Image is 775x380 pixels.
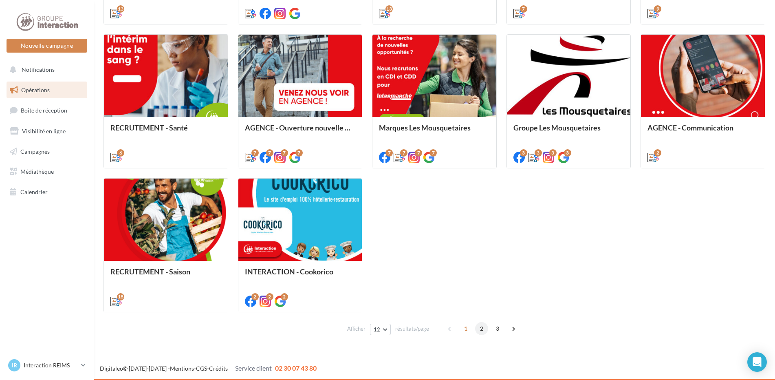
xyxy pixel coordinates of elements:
a: Campagnes [5,143,89,160]
div: 7 [281,149,288,157]
span: Calendrier [20,188,48,195]
span: 02 30 07 43 80 [275,364,317,372]
div: 2 [251,293,259,300]
button: Notifications [5,61,86,78]
a: IR Interaction REIMS [7,358,87,373]
div: 7 [520,5,527,13]
div: 2 [654,149,661,157]
span: 3 [491,322,504,335]
div: INTERACTION - Cookorico [245,267,356,284]
div: 3 [549,149,557,157]
span: Boîte de réception [21,107,67,114]
a: Calendrier [5,183,89,201]
div: 3 [520,149,527,157]
div: 7 [385,149,393,157]
span: Médiathèque [20,168,54,175]
span: résultats/page [395,325,429,333]
div: 3 [535,149,542,157]
button: 12 [370,324,391,335]
div: AGENCE - Communication [647,124,758,140]
div: 2 [281,293,288,300]
span: Notifications [22,66,55,73]
div: Marques Les Mousquetaires [379,124,490,140]
div: 7 [266,149,273,157]
a: Crédits [209,365,228,372]
div: RECRUTEMENT - Santé [110,124,221,140]
div: 7 [251,149,259,157]
span: Afficher [347,325,365,333]
a: Visibilité en ligne [5,123,89,140]
span: © [DATE]-[DATE] - - - [100,365,317,372]
span: 12 [374,326,381,333]
a: Mentions [170,365,194,372]
span: Visibilité en ligne [22,128,66,135]
div: 3 [564,149,571,157]
div: 2 [266,293,273,300]
p: Interaction REIMS [24,361,78,369]
div: Open Intercom Messenger [747,352,767,372]
div: 7 [400,149,407,157]
div: 7 [295,149,303,157]
a: Opérations [5,82,89,99]
div: 7 [415,149,422,157]
button: Nouvelle campagne [7,39,87,53]
span: Opérations [21,86,50,93]
span: 2 [475,322,488,335]
span: IR [12,361,17,369]
span: Service client [235,364,272,372]
div: 7 [429,149,437,157]
a: Digitaleo [100,365,123,372]
div: 6 [117,149,124,157]
div: 13 [117,5,124,13]
span: Campagnes [20,148,50,155]
a: Boîte de réception [5,102,89,119]
div: AGENCE - Ouverture nouvelle agence [245,124,356,140]
a: Médiathèque [5,163,89,180]
div: RECRUTEMENT - Saison [110,267,221,284]
div: Groupe Les Mousquetaires [513,124,624,140]
div: 13 [385,5,393,13]
div: 9 [654,5,661,13]
span: 1 [459,322,472,335]
a: CGS [196,365,207,372]
div: 18 [117,293,124,300]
